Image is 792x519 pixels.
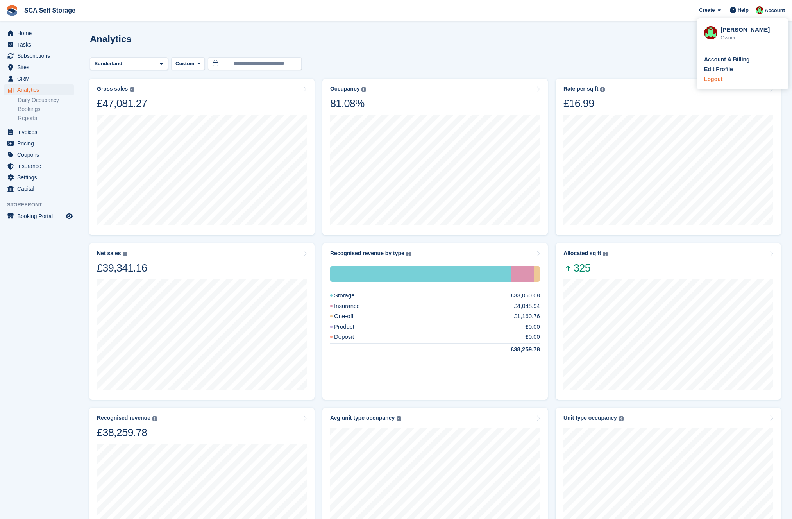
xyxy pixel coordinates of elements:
[4,84,74,95] a: menu
[97,250,121,257] div: Net sales
[171,57,205,70] button: Custom
[17,127,64,138] span: Invoices
[330,312,372,321] div: One-off
[17,172,64,183] span: Settings
[738,6,749,14] span: Help
[4,172,74,183] a: menu
[17,149,64,160] span: Coupons
[152,416,157,421] img: icon-info-grey-7440780725fd019a000dd9b08b2336e03edf1995a4989e88bcd33f0948082b44.svg
[17,62,64,73] span: Sites
[7,201,78,209] span: Storefront
[397,416,401,421] img: icon-info-grey-7440780725fd019a000dd9b08b2336e03edf1995a4989e88bcd33f0948082b44.svg
[4,211,74,222] a: menu
[4,127,74,138] a: menu
[525,333,540,342] div: £0.00
[4,73,74,84] a: menu
[600,87,605,92] img: icon-info-grey-7440780725fd019a000dd9b08b2336e03edf1995a4989e88bcd33f0948082b44.svg
[175,60,194,68] span: Custom
[330,86,359,92] div: Occupancy
[563,261,608,275] span: 325
[563,86,598,92] div: Rate per sq ft
[90,34,132,44] h2: Analytics
[4,28,74,39] a: menu
[361,87,366,92] img: icon-info-grey-7440780725fd019a000dd9b08b2336e03edf1995a4989e88bcd33f0948082b44.svg
[17,73,64,84] span: CRM
[330,415,395,421] div: Avg unit type occupancy
[17,211,64,222] span: Booking Portal
[514,312,540,321] div: £1,160.76
[330,291,374,300] div: Storage
[97,415,150,421] div: Recognised revenue
[704,65,733,73] div: Edit Profile
[4,183,74,194] a: menu
[123,252,127,256] img: icon-info-grey-7440780725fd019a000dd9b08b2336e03edf1995a4989e88bcd33f0948082b44.svg
[17,161,64,172] span: Insurance
[704,65,781,73] a: Edit Profile
[330,322,373,331] div: Product
[563,97,605,110] div: £16.99
[97,426,157,439] div: £38,259.78
[130,87,134,92] img: icon-info-grey-7440780725fd019a000dd9b08b2336e03edf1995a4989e88bcd33f0948082b44.svg
[17,28,64,39] span: Home
[18,97,74,104] a: Daily Occupancy
[406,252,411,256] img: icon-info-grey-7440780725fd019a000dd9b08b2336e03edf1995a4989e88bcd33f0948082b44.svg
[4,39,74,50] a: menu
[330,250,404,257] div: Recognised revenue by type
[18,115,74,122] a: Reports
[511,291,540,300] div: £33,050.08
[330,266,511,282] div: Storage
[330,333,373,342] div: Deposit
[525,322,540,331] div: £0.00
[21,4,79,17] a: SCA Self Storage
[93,60,125,68] div: Sunderland
[704,55,781,64] a: Account & Billing
[765,7,785,14] span: Account
[563,250,601,257] div: Allocated sq ft
[18,106,74,113] a: Bookings
[17,39,64,50] span: Tasks
[514,302,540,311] div: £4,048.94
[97,261,147,275] div: £39,341.16
[534,266,540,282] div: One-off
[17,183,64,194] span: Capital
[17,50,64,61] span: Subscriptions
[97,97,147,110] div: £47,081.27
[64,211,74,221] a: Preview store
[704,55,750,64] div: Account & Billing
[619,416,624,421] img: icon-info-grey-7440780725fd019a000dd9b08b2336e03edf1995a4989e88bcd33f0948082b44.svg
[699,6,715,14] span: Create
[17,84,64,95] span: Analytics
[4,149,74,160] a: menu
[4,50,74,61] a: menu
[756,6,763,14] img: Dale Chapman
[704,75,722,83] div: Logout
[6,5,18,16] img: stora-icon-8386f47178a22dfd0bd8f6a31ec36ba5ce8667c1dd55bd0f319d3a0aa187defe.svg
[97,86,128,92] div: Gross sales
[720,34,781,42] div: Owner
[511,266,534,282] div: Insurance
[4,62,74,73] a: menu
[603,252,608,256] img: icon-info-grey-7440780725fd019a000dd9b08b2336e03edf1995a4989e88bcd33f0948082b44.svg
[492,345,540,354] div: £38,259.78
[330,302,379,311] div: Insurance
[704,75,781,83] a: Logout
[4,138,74,149] a: menu
[330,97,366,110] div: 81.08%
[17,138,64,149] span: Pricing
[720,25,781,32] div: [PERSON_NAME]
[563,415,617,421] div: Unit type occupancy
[4,161,74,172] a: menu
[704,26,717,39] img: Dale Chapman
